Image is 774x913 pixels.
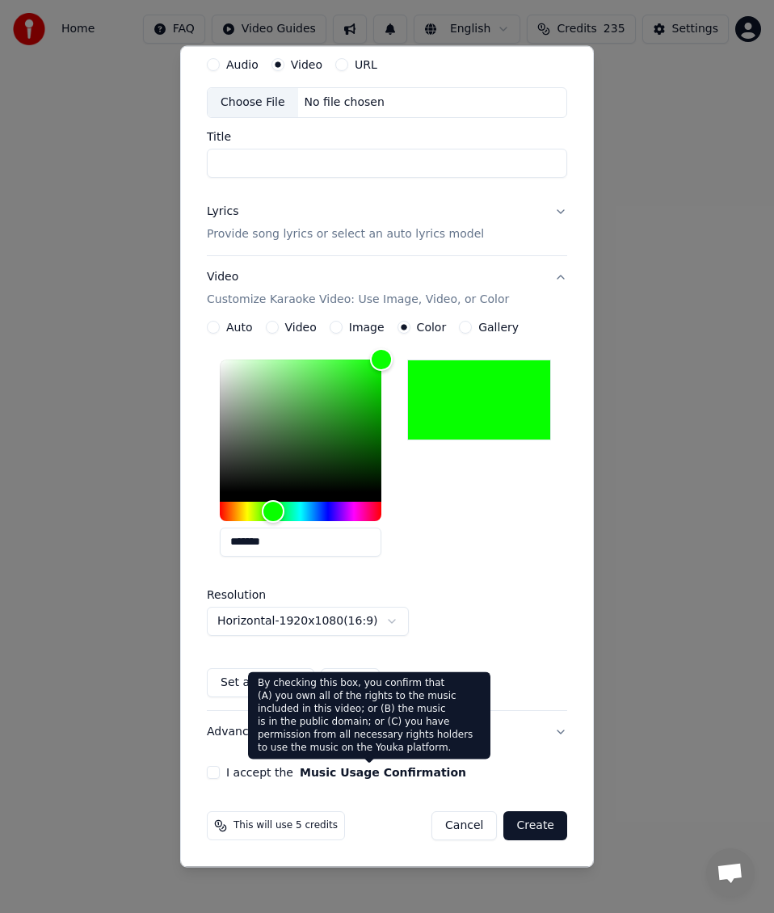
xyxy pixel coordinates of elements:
label: Audio [226,60,259,71]
p: Provide song lyrics or select an auto lyrics model [207,226,484,242]
div: Lyrics [207,204,238,220]
label: I accept the [226,767,466,778]
label: Title [207,131,567,142]
label: Color [417,322,447,333]
div: Video [207,269,509,308]
label: Image [349,322,385,333]
label: Video [291,60,322,71]
button: LyricsProvide song lyrics or select an auto lyrics model [207,191,567,255]
label: Auto [226,322,253,333]
div: VideoCustomize Karaoke Video: Use Image, Video, or Color [207,321,567,710]
div: By checking this box, you confirm that (A) you own all of the rights to the music included in thi... [248,672,490,759]
div: Hue [220,502,381,521]
div: No file chosen [298,95,391,111]
button: Reset [321,668,380,697]
div: Color [220,360,381,492]
label: Video [285,322,317,333]
label: Gallery [478,322,519,333]
button: Cancel [431,811,497,840]
button: Advanced [207,711,567,753]
p: Customize Karaoke Video: Use Image, Video, or Color [207,292,509,308]
button: I accept the [300,767,466,778]
span: This will use 5 credits [233,819,338,832]
button: VideoCustomize Karaoke Video: Use Image, Video, or Color [207,256,567,321]
button: Set as Default [207,668,314,697]
div: Choose File [208,89,298,118]
label: URL [355,60,377,71]
label: Resolution [207,589,368,600]
button: Create [503,811,567,840]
